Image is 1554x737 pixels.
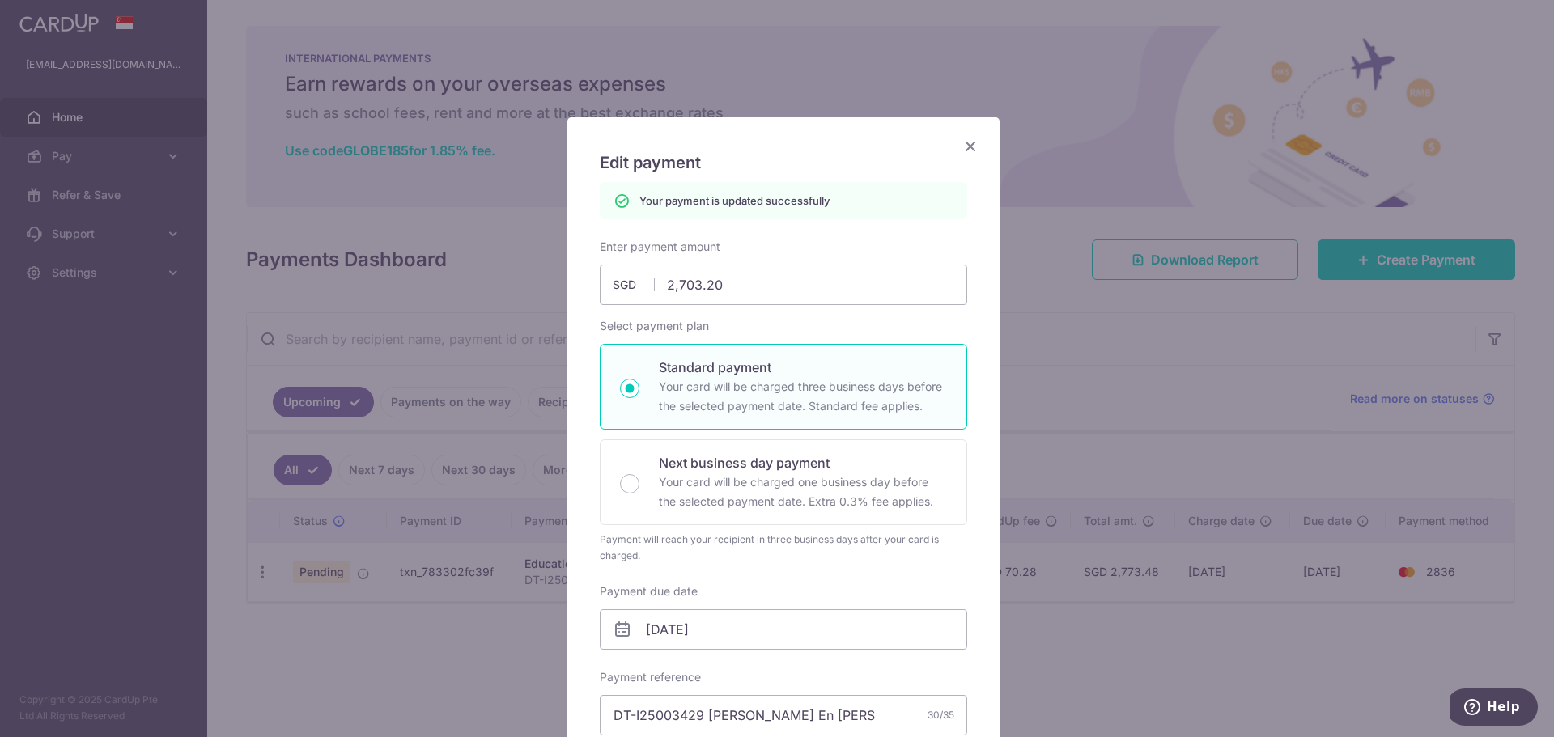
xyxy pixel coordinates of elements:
h5: Edit payment [600,150,967,176]
p: Your card will be charged three business days before the selected payment date. Standard fee appl... [659,377,947,416]
label: Payment due date [600,583,698,599]
label: Select payment plan [600,318,709,334]
div: 30/35 [928,707,954,723]
span: SGD [613,277,655,293]
input: 0.00 [600,265,967,305]
div: Payment will reach your recipient in three business days after your card is charged. [600,532,967,564]
input: DD / MM / YYYY [600,609,967,650]
iframe: Opens a widget where you can find more information [1450,688,1538,729]
p: Your card will be charged one business day before the selected payment date. Extra 0.3% fee applies. [659,472,947,511]
p: Next business day payment [659,453,947,472]
label: Payment reference [600,669,701,685]
p: Standard payment [659,358,947,377]
p: Your payment is updated successfully [639,193,830,209]
button: Close [961,137,980,156]
label: Enter payment amount [600,239,720,255]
